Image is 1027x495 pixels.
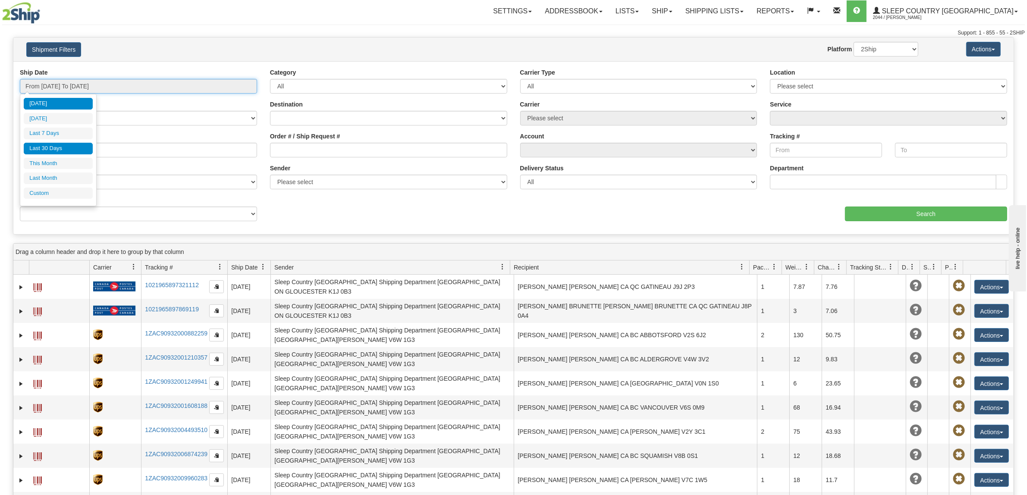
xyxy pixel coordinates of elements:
span: Pickup Not Assigned [953,473,965,485]
td: Sleep Country [GEOGRAPHIC_DATA] Shipping Department [GEOGRAPHIC_DATA] [GEOGRAPHIC_DATA][PERSON_NA... [270,420,514,444]
button: Copy to clipboard [209,425,224,438]
span: Pickup Not Assigned [953,304,965,316]
td: [DATE] [227,371,270,395]
span: Pickup Not Assigned [953,449,965,461]
td: [DATE] [227,468,270,492]
td: Sleep Country [GEOGRAPHIC_DATA] Shipping Department [GEOGRAPHIC_DATA] ON GLOUCESTER K1J 0B3 [270,275,514,299]
button: Copy to clipboard [209,473,224,486]
a: Shipping lists [679,0,750,22]
span: Pickup Not Assigned [953,328,965,340]
a: Packages filter column settings [767,260,782,274]
td: 6 [789,371,822,395]
label: Category [270,68,296,77]
a: Addressbook [538,0,609,22]
li: Last 30 Days [24,143,93,154]
a: Recipient filter column settings [735,260,749,274]
label: Service [770,100,791,109]
button: Copy to clipboard [209,377,224,390]
a: 1021965897321112 [145,282,199,288]
span: Unknown [910,401,922,413]
button: Actions [974,473,1009,487]
td: 12 [789,444,822,468]
label: Order # / Ship Request # [270,132,340,141]
button: Actions [974,449,1009,463]
img: 20 - Canada Post [93,281,135,292]
span: Unknown [910,328,922,340]
td: 68 [789,395,822,420]
a: Charge filter column settings [832,260,846,274]
span: Shipment Issues [923,263,931,272]
a: Ship Date filter column settings [256,260,270,274]
img: 20 - Canada Post [93,305,135,316]
td: Sleep Country [GEOGRAPHIC_DATA] Shipping Department [GEOGRAPHIC_DATA] [GEOGRAPHIC_DATA][PERSON_NA... [270,371,514,395]
a: 1ZAC90932004493510 [145,426,207,433]
a: Label [33,473,42,486]
span: Unknown [910,280,922,292]
li: Last Month [24,172,93,184]
span: Unknown [910,304,922,316]
td: [DATE] [227,299,270,323]
input: From [770,143,882,157]
a: 1ZAC90932001249941 [145,378,207,385]
td: [PERSON_NAME] [PERSON_NAME] CA BC ABBOTSFORD V2S 6J2 [514,323,757,347]
button: Actions [974,304,1009,318]
a: Lists [609,0,645,22]
a: Label [33,352,42,366]
li: Custom [24,188,93,199]
span: Pickup Not Assigned [953,352,965,364]
button: Copy to clipboard [209,329,224,341]
td: 11.7 [822,468,854,492]
span: Packages [753,263,771,272]
td: 2 [757,323,789,347]
td: Sleep Country [GEOGRAPHIC_DATA] Shipping Department [GEOGRAPHIC_DATA] ON GLOUCESTER K1J 0B3 [270,299,514,323]
span: Pickup Not Assigned [953,376,965,388]
button: Actions [974,352,1009,366]
button: Shipment Filters [26,42,81,57]
td: 1 [757,299,789,323]
td: [PERSON_NAME] [PERSON_NAME] CA QC GATINEAU J9J 2P3 [514,275,757,299]
label: Account [520,132,544,141]
a: Tracking Status filter column settings [883,260,898,274]
a: Weight filter column settings [799,260,814,274]
a: Expand [17,283,25,291]
span: Unknown [910,352,922,364]
div: grid grouping header [13,244,1014,260]
span: Pickup Not Assigned [953,425,965,437]
a: Ship [645,0,678,22]
input: Search [845,207,1008,221]
a: 1ZAC90932001608188 [145,402,207,409]
td: [PERSON_NAME] [PERSON_NAME] CA [PERSON_NAME] V2Y 3C1 [514,420,757,444]
td: 18 [789,468,822,492]
span: 2044 / [PERSON_NAME] [873,13,938,22]
label: Delivery Status [520,164,564,172]
div: live help - online [6,7,80,14]
label: Tracking # [770,132,800,141]
span: Carrier [93,263,112,272]
a: Sender filter column settings [495,260,510,274]
td: 130 [789,323,822,347]
td: [PERSON_NAME] BRUNETTE [PERSON_NAME] BRUNETTE CA QC GATINEAU J8P 0A4 [514,299,757,323]
button: Actions [974,328,1009,342]
td: 7.87 [789,275,822,299]
span: Tracking # [145,263,173,272]
a: Label [33,304,42,317]
label: Ship Date [20,68,48,77]
label: Carrier Type [520,68,555,77]
img: 8 - UPS [93,329,102,340]
a: Delivery Status filter column settings [905,260,920,274]
a: Expand [17,379,25,388]
a: Expand [17,307,25,316]
img: 8 - UPS [93,402,102,413]
a: 1ZAC90932001210357 [145,354,207,361]
label: Destination [270,100,303,109]
a: 1ZAC90932000882259 [145,330,207,337]
td: 16.94 [822,395,854,420]
label: Sender [270,164,290,172]
img: 8 - UPS [93,426,102,437]
li: [DATE] [24,113,93,125]
a: Expand [17,452,25,461]
input: To [895,143,1007,157]
td: 3 [789,299,822,323]
a: Label [33,279,42,293]
td: Sleep Country [GEOGRAPHIC_DATA] Shipping Department [GEOGRAPHIC_DATA] [GEOGRAPHIC_DATA][PERSON_NA... [270,395,514,420]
